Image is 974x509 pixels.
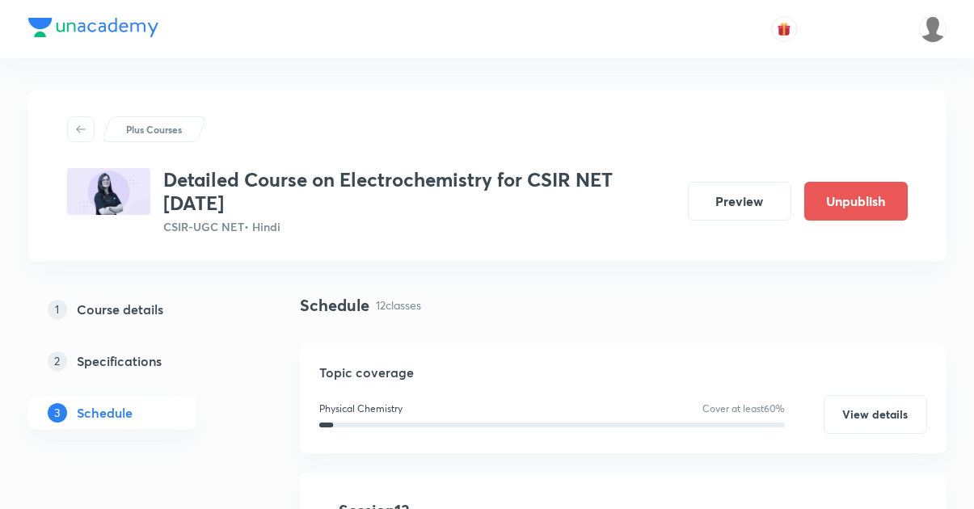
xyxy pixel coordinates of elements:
h5: Schedule [77,403,133,423]
button: Preview [688,182,791,221]
p: 12 classes [376,297,421,313]
h3: Detailed Course on Electrochemistry for CSIR NET [DATE] [163,168,675,215]
p: Cover at least 60 % [702,402,785,416]
p: 2 [48,351,67,371]
p: 3 [48,403,67,423]
button: Unpublish [804,182,908,221]
p: 1 [48,300,67,319]
button: avatar [771,16,797,42]
h5: Specifications [77,351,162,371]
p: Plus Courses [126,122,182,137]
img: Organic Chemistry [919,15,947,43]
a: Company Logo [28,18,158,41]
h5: Course details [77,300,163,319]
p: Physical Chemistry [319,402,403,416]
a: 2Specifications [28,345,248,377]
p: CSIR-UGC NET • Hindi [163,218,675,235]
img: avatar [777,22,791,36]
img: 292C43CE-CB71-4924-9EF5-5B951D2E26FA_plus.png [67,168,150,215]
h5: Topic coverage [319,363,927,382]
button: View details [824,395,927,434]
h4: Schedule [300,293,369,318]
img: Company Logo [28,18,158,37]
a: 1Course details [28,293,248,326]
